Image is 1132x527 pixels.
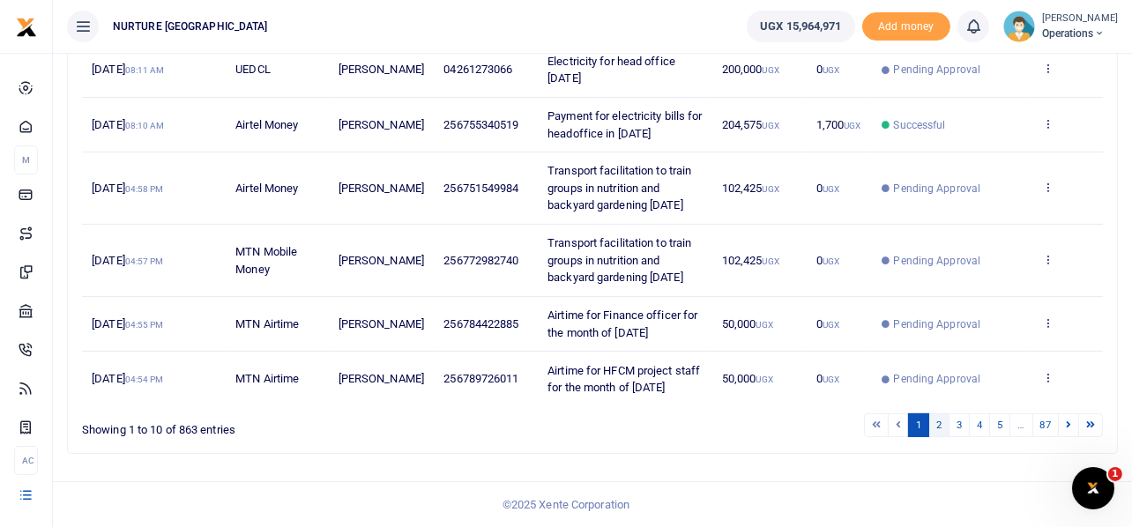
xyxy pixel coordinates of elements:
small: 04:57 PM [125,256,164,266]
a: profile-user [PERSON_NAME] Operations [1003,11,1118,42]
small: 08:11 AM [125,65,165,75]
span: 102,425 [722,254,779,267]
span: [PERSON_NAME] [339,372,424,385]
span: MTN Airtime [235,372,299,385]
span: Airtime for Finance officer for the month of [DATE] [547,308,697,339]
small: UGX [823,65,839,75]
span: [DATE] [92,254,163,267]
span: [DATE] [92,372,163,385]
span: Operations [1042,26,1118,41]
small: 04:55 PM [125,320,164,330]
span: UGX 15,964,971 [760,18,841,35]
span: UEDCL [235,63,271,76]
span: Airtime for HFCM project staff for the month of [DATE] [547,364,700,395]
a: logo-small logo-large logo-large [16,19,37,33]
a: 2 [928,413,950,437]
span: [DATE] [92,118,164,131]
span: Airtel Money [235,182,298,195]
small: UGX [763,256,779,266]
small: 04:54 PM [125,375,164,384]
span: 0 [816,254,839,267]
span: Successful [894,117,946,133]
span: [PERSON_NAME] [339,317,424,330]
span: MTN Mobile Money [235,245,297,276]
span: [PERSON_NAME] [339,63,424,76]
small: UGX [756,375,772,384]
a: UGX 15,964,971 [747,11,854,42]
span: Pending Approval [894,371,981,387]
small: 08:10 AM [125,121,165,130]
span: 204,575 [722,118,779,131]
img: profile-user [1003,11,1035,42]
span: MTN Airtime [235,317,299,330]
span: Airtel Money [235,118,298,131]
a: 87 [1032,413,1059,437]
small: UGX [844,121,860,130]
small: UGX [763,184,779,194]
span: 102,425 [722,182,779,195]
span: 50,000 [722,317,773,330]
small: 04:58 PM [125,184,164,194]
span: 256789726011 [443,372,518,385]
span: [PERSON_NAME] [339,254,424,267]
small: UGX [823,256,839,266]
small: UGX [763,121,779,130]
a: 5 [989,413,1010,437]
span: [DATE] [92,63,164,76]
a: Add money [862,19,950,32]
div: Showing 1 to 10 of 863 entries [82,412,501,439]
li: Ac [14,446,38,475]
span: Transport facilitation to train groups in nutrition and backyard gardening [DATE] [547,236,691,284]
li: Toup your wallet [862,12,950,41]
span: Pending Approval [894,181,981,197]
img: logo-small [16,17,37,38]
span: 1 [1108,467,1122,481]
span: 256751549984 [443,182,518,195]
small: [PERSON_NAME] [1042,11,1118,26]
a: 4 [969,413,990,437]
span: 04261273066 [443,63,512,76]
span: 1,700 [816,118,861,131]
span: NURTURE [GEOGRAPHIC_DATA] [106,19,275,34]
span: [PERSON_NAME] [339,182,424,195]
span: 0 [816,63,839,76]
a: 1 [908,413,929,437]
span: 256772982740 [443,254,518,267]
li: Wallet ballance [740,11,861,42]
small: UGX [823,320,839,330]
span: Payment for electricity bills for headoffice in [DATE] [547,109,702,140]
small: UGX [823,184,839,194]
a: 3 [949,413,970,437]
span: 256755340519 [443,118,518,131]
span: Electricity for head office [DATE] [547,55,675,85]
span: [PERSON_NAME] [339,118,424,131]
span: Pending Approval [894,253,981,269]
span: [DATE] [92,317,163,330]
iframe: Intercom live chat [1072,467,1114,509]
span: Pending Approval [894,62,981,78]
span: Add money [862,12,950,41]
small: UGX [763,65,779,75]
small: UGX [756,320,772,330]
span: 50,000 [722,372,773,385]
span: Transport facilitation to train groups in nutrition and backyard gardening [DATE] [547,164,691,212]
li: M [14,145,38,174]
span: 256784422885 [443,317,518,330]
span: Pending Approval [894,316,981,332]
span: 200,000 [722,63,779,76]
span: [DATE] [92,182,163,195]
span: 0 [816,372,839,385]
span: 0 [816,182,839,195]
span: 0 [816,317,839,330]
small: UGX [823,375,839,384]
